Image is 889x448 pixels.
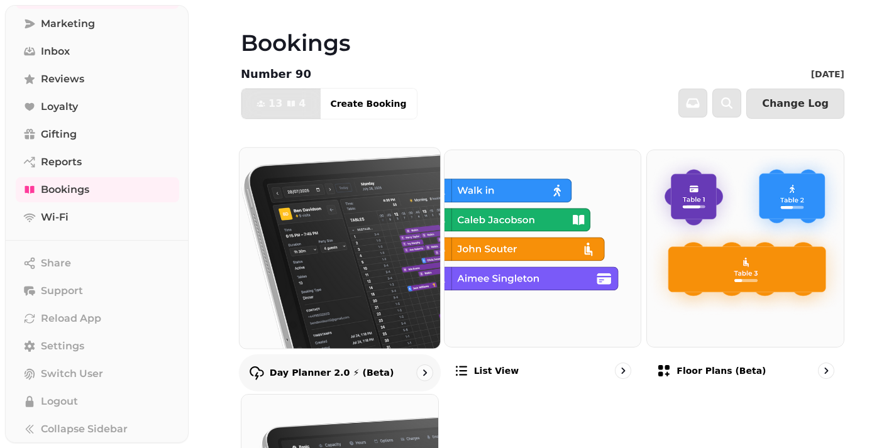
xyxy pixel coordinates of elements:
[16,11,179,36] a: Marketing
[16,278,179,303] button: Support
[41,283,83,298] span: Support
[16,39,179,64] a: Inbox
[268,99,282,109] span: 13
[676,364,766,377] p: Floor Plans (beta)
[16,122,179,147] a: Gifting
[41,182,89,197] span: Bookings
[820,364,832,377] svg: go to
[474,364,519,377] p: List view
[320,89,416,119] button: Create Booking
[241,65,311,83] p: Number 90
[16,150,179,175] a: Reports
[647,150,844,347] img: Floor Plans (beta)
[41,366,103,381] span: Switch User
[41,210,69,225] span: Wi-Fi
[41,155,82,170] span: Reports
[646,150,844,389] a: Floor Plans (beta)Floor Plans (beta)
[16,306,179,331] button: Reload App
[41,311,101,326] span: Reload App
[444,150,641,347] img: List view
[617,364,629,377] svg: go to
[16,67,179,92] a: Reviews
[762,99,829,109] span: Change Log
[41,72,84,87] span: Reviews
[239,147,441,391] a: Day Planner 2.0 ⚡ (Beta)Day Planner 2.0 ⚡ (Beta)
[746,89,844,119] button: Change Log
[418,366,431,379] svg: go to
[241,89,321,119] button: 134
[16,334,179,359] a: Settings
[330,99,406,108] span: Create Booking
[16,389,179,414] button: Logout
[41,394,78,409] span: Logout
[16,251,179,276] button: Share
[41,127,77,142] span: Gifting
[41,16,95,31] span: Marketing
[16,177,179,202] a: Bookings
[41,256,71,271] span: Share
[16,417,179,442] button: Collapse Sidebar
[229,138,450,358] img: Day Planner 2.0 ⚡ (Beta)
[811,68,844,80] p: [DATE]
[444,150,642,389] a: List viewList view
[16,205,179,230] a: Wi-Fi
[41,422,128,437] span: Collapse Sidebar
[270,366,394,379] p: Day Planner 2.0 ⚡ (Beta)
[16,361,179,386] button: Switch User
[41,44,70,59] span: Inbox
[299,99,306,109] span: 4
[16,94,179,119] a: Loyalty
[41,99,78,114] span: Loyalty
[41,339,84,354] span: Settings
